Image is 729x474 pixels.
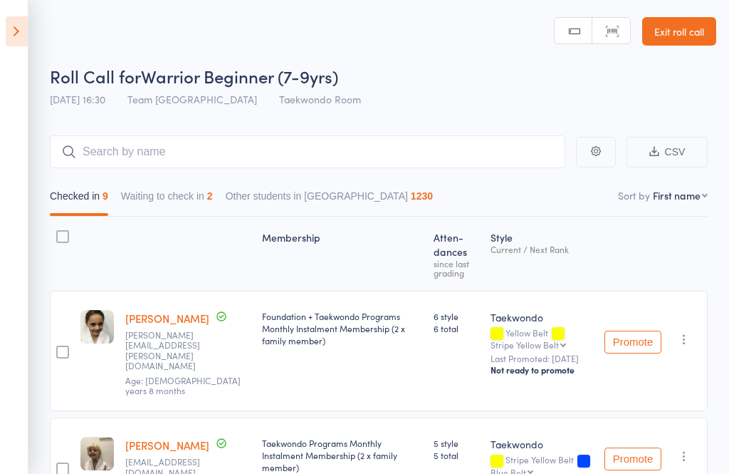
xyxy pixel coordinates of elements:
span: 6 style [434,310,479,322]
div: 1230 [411,190,433,202]
input: Search by name [50,135,565,168]
button: CSV [626,137,708,168]
button: Promote [604,448,661,470]
div: Membership [256,223,428,284]
div: 9 [103,190,108,202]
span: Warrior Beginner (7-9yrs) [141,64,338,88]
div: Not ready to promote [491,364,593,376]
span: Team [GEOGRAPHIC_DATA] [127,92,257,106]
div: Taekwondo [491,437,593,451]
div: since last grading [434,259,479,277]
small: Last Promoted: [DATE] [491,354,593,364]
div: Stripe Yellow Belt [491,340,559,349]
div: Current / Next Rank [491,244,593,254]
div: Style [485,223,599,284]
span: Roll Call for [50,64,141,88]
span: 5 style [434,437,479,449]
div: Yellow Belt [491,328,593,349]
button: Promote [604,331,661,354]
div: Foundation + Taekwondo Programs Monthly Instalment Membership (2 x family member) [262,310,422,346]
a: [PERSON_NAME] [125,311,209,326]
div: 2 [207,190,213,202]
a: [PERSON_NAME] [125,438,209,453]
span: Taekwondo Room [279,92,361,106]
img: image1745306098.png [80,310,114,344]
div: Taekwondo [491,310,593,324]
span: [DATE] 16:30 [50,92,105,106]
label: Sort by [618,188,650,202]
div: Atten­dances [428,223,485,284]
a: Exit roll call [642,17,716,46]
span: 5 total [434,449,479,461]
div: First name [653,188,701,202]
span: 6 total [434,322,479,334]
small: Rebecca.khoshbakht@gmail.com [125,330,218,371]
button: Other students in [GEOGRAPHIC_DATA]1230 [226,183,433,216]
button: Checked in9 [50,183,108,216]
img: image1676006950.png [80,437,114,470]
button: Waiting to check in2 [121,183,213,216]
span: Age: [DEMOGRAPHIC_DATA] years 8 months [125,374,241,396]
div: Taekwondo Programs Monthly Instalment Membership (2 x family member) [262,437,422,473]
